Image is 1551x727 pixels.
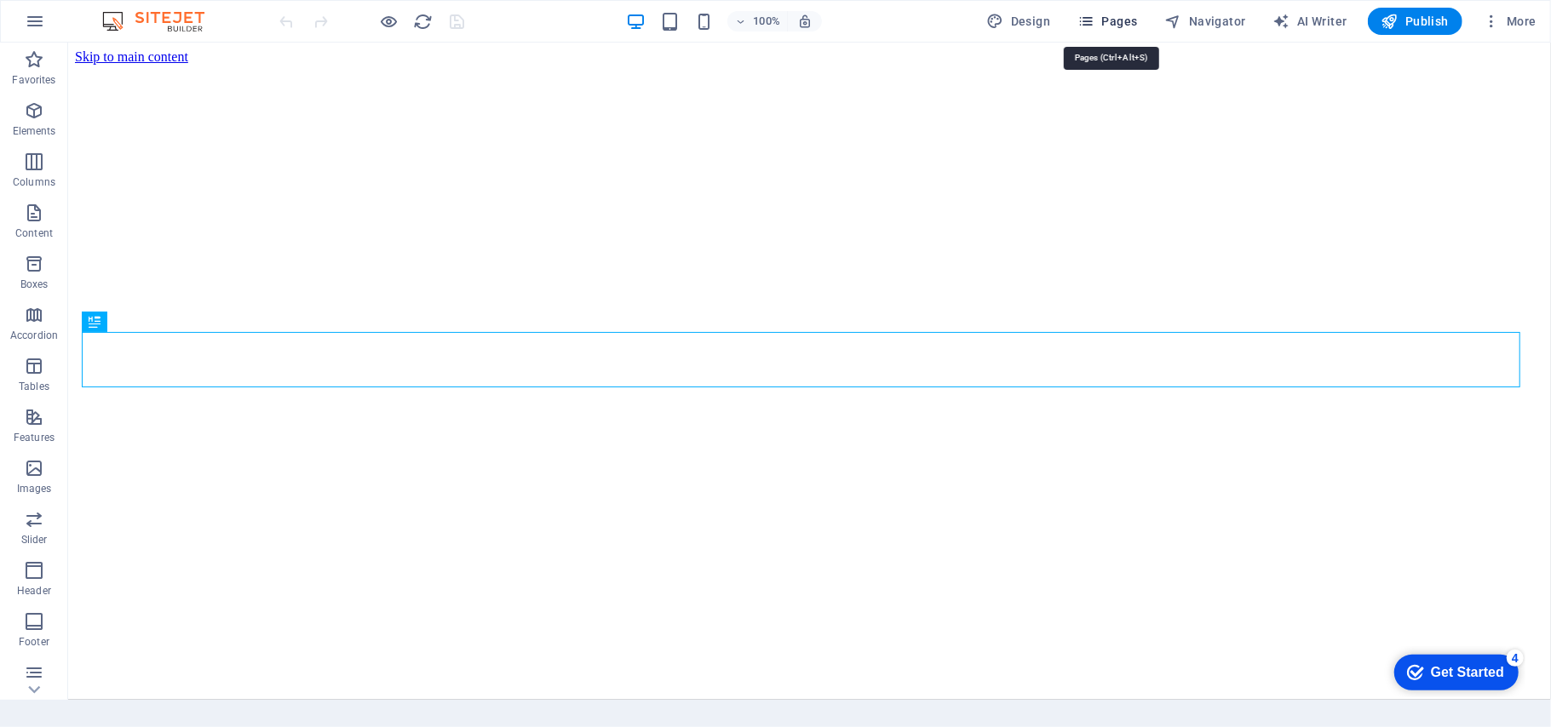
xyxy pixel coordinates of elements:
button: Navigator [1158,8,1253,35]
p: Footer [19,635,49,649]
h6: 100% [753,11,780,31]
span: Design [987,13,1051,30]
button: More [1476,8,1543,35]
p: Slider [21,533,48,547]
i: On resize automatically adjust zoom level to fit chosen device. [797,14,813,29]
div: 4 [126,3,143,20]
p: Favorites [12,73,55,87]
p: Accordion [10,329,58,342]
p: Header [17,584,51,598]
span: Publish [1382,13,1449,30]
button: Pages [1071,8,1144,35]
span: Pages [1077,13,1137,30]
button: Click here to leave preview mode and continue editing [379,11,399,31]
button: Publish [1368,8,1462,35]
p: Tables [19,380,49,393]
img: Editor Logo [98,11,226,31]
span: AI Writer [1273,13,1347,30]
p: Elements [13,124,56,138]
p: Images [17,482,52,495]
p: Boxes [20,278,49,291]
p: Content [15,226,53,240]
span: Navigator [1165,13,1246,30]
button: AI Writer [1267,8,1354,35]
div: Get Started 4 items remaining, 20% complete [14,9,138,44]
div: Get Started [50,19,124,34]
span: More [1483,13,1537,30]
i: Reload page [414,12,434,31]
p: Features [14,431,55,444]
div: Design (Ctrl+Alt+Y) [980,8,1058,35]
p: Columns [13,175,55,189]
button: 100% [727,11,788,31]
button: reload [413,11,434,31]
button: Design [980,8,1058,35]
a: Skip to main content [7,7,120,21]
